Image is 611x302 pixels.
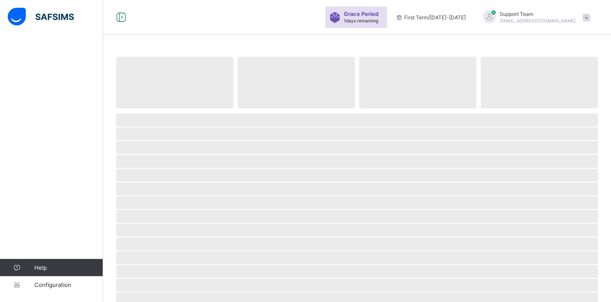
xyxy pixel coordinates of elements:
[500,18,576,23] span: [EMAIL_ADDRESS][DOMAIN_NAME]
[116,127,598,140] span: ‌
[116,141,598,154] span: ‌
[34,264,103,271] span: Help
[34,281,103,288] span: Configuration
[116,210,598,223] span: ‌
[359,57,477,108] span: ‌
[116,169,598,182] span: ‌
[116,155,598,168] span: ‌
[116,265,598,278] span: ‌
[238,57,355,108] span: ‌
[116,279,598,292] span: ‌
[116,196,598,209] span: ‌
[116,251,598,264] span: ‌
[396,14,466,21] span: session/term information
[481,57,598,108] span: ‌
[344,18,378,23] span: 1 days remaining
[116,114,598,126] span: ‌
[116,57,233,108] span: ‌
[116,237,598,250] span: ‌
[116,182,598,195] span: ‌
[116,224,598,237] span: ‌
[474,10,595,25] div: SupportTeam
[8,8,74,26] img: safsims
[344,11,379,17] span: Grace Period
[330,12,340,23] img: sticker-purple.71386a28dfed39d6af7621340158ba97.svg
[500,11,576,17] span: Support Team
